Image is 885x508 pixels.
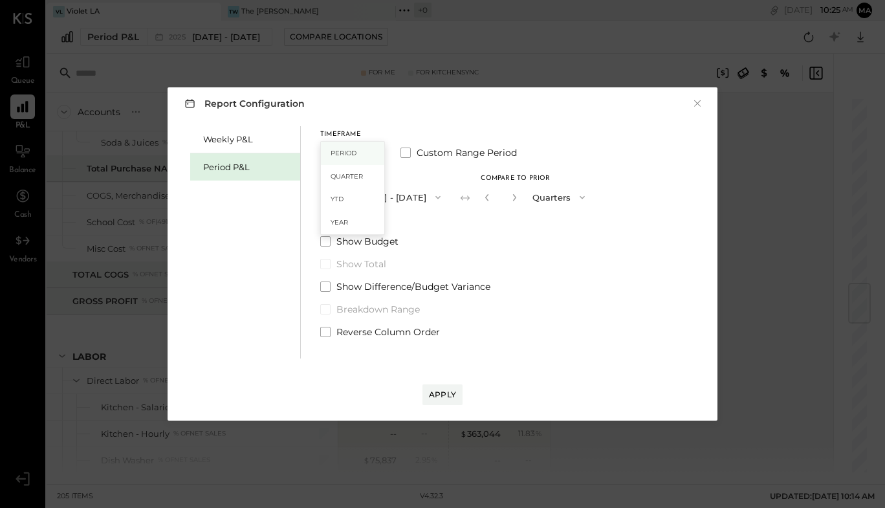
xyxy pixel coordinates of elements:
div: Range [320,175,450,182]
button: Apply [422,384,463,405]
button: Quarters [526,185,595,209]
span: Custom Range Period [417,146,517,159]
div: Timeframe [320,131,385,138]
button: Q3[DATE] - [DATE] [320,185,450,209]
span: Reverse Column Order [336,326,440,338]
span: Period [331,149,356,157]
div: Apply [429,389,456,400]
div: Period P&L [203,161,294,173]
span: Year [331,218,348,226]
span: Show Budget [336,235,399,248]
h3: Report Configuration [182,95,305,111]
span: Quarter [331,172,363,181]
span: YTD [331,195,344,203]
span: Show Total [336,258,386,271]
span: Breakdown Range [336,303,420,316]
button: × [692,97,703,110]
span: Compare to Prior [481,175,550,182]
div: Weekly P&L [203,133,294,146]
span: Show Difference/Budget Variance [336,280,490,293]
